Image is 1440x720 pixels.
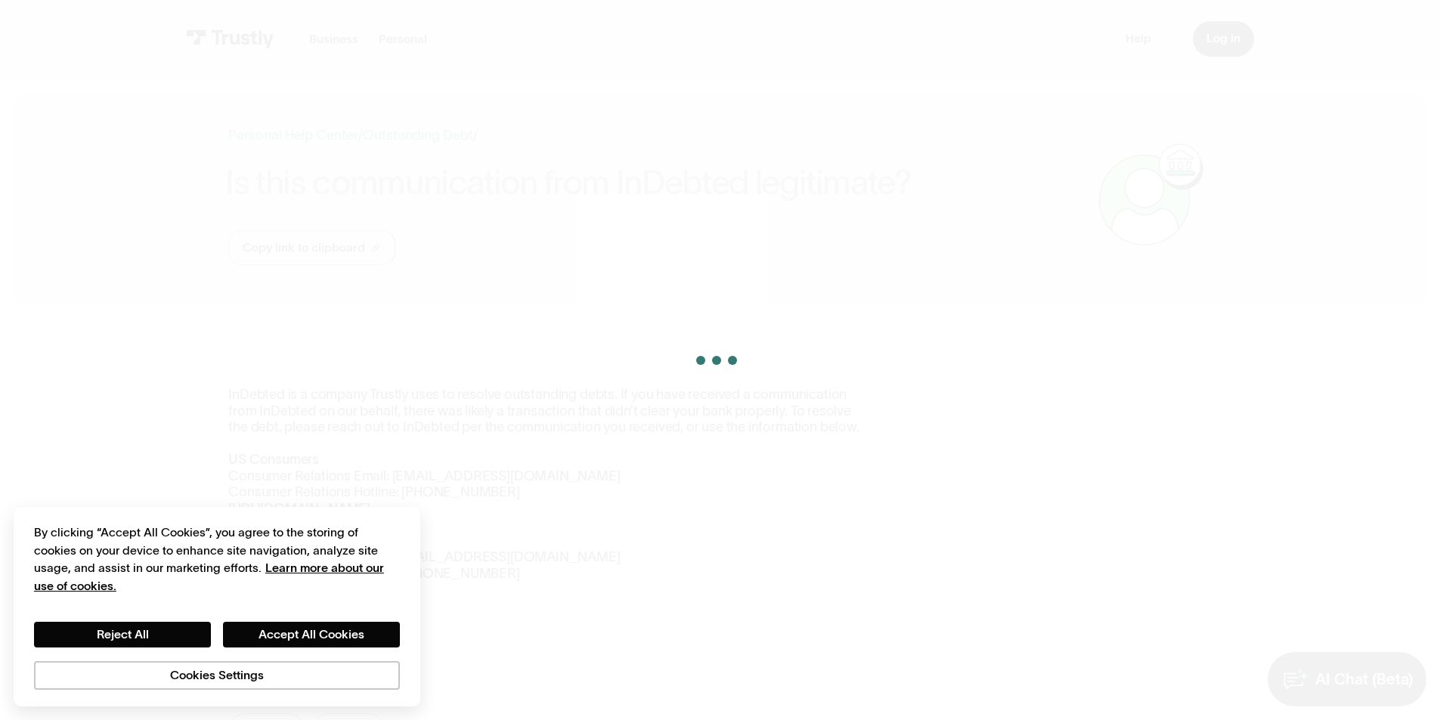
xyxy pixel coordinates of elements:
button: Reject All [34,622,211,647]
div: Privacy [34,524,400,689]
button: Cookies Settings [34,661,400,690]
div: Cookie banner [14,507,420,706]
button: Accept All Cookies [223,622,400,647]
div: By clicking “Accept All Cookies”, you agree to the storing of cookies on your device to enhance s... [34,524,400,595]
